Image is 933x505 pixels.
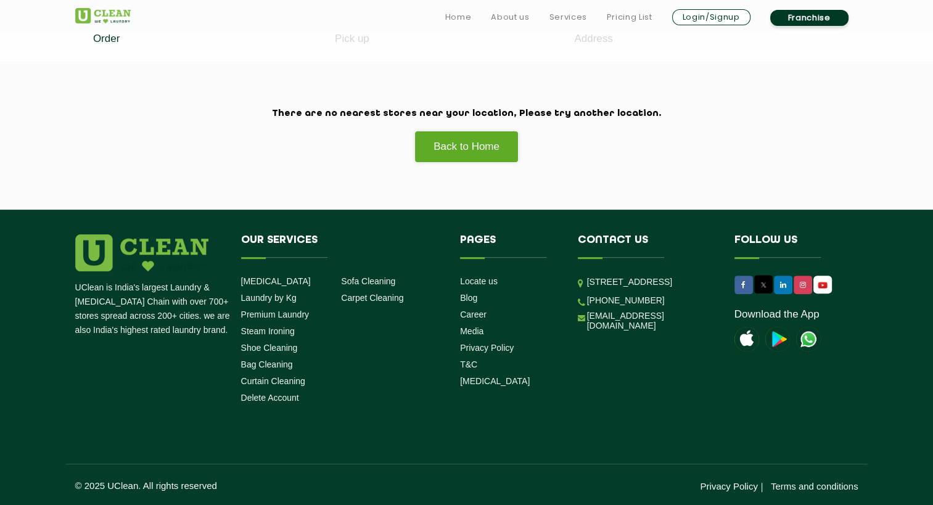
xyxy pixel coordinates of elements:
[241,276,311,286] a: [MEDICAL_DATA]
[75,109,858,120] h2: There are no nearest stores near your location, Please try another location.
[700,481,757,491] a: Privacy Policy
[341,293,403,303] a: Carpet Cleaning
[241,293,297,303] a: Laundry by Kg
[587,311,716,331] a: [EMAIL_ADDRESS][DOMAIN_NAME]
[587,295,665,305] a: [PHONE_NUMBER]
[460,376,530,386] a: [MEDICAL_DATA]
[815,279,831,292] img: UClean Laundry and Dry Cleaning
[341,276,395,286] a: Sofa Cleaning
[765,327,790,351] img: playstoreicon.png
[578,234,716,258] h4: Contact us
[241,234,442,258] h4: Our Services
[587,275,716,289] p: [STREET_ADDRESS]
[241,326,295,336] a: Steam Ironing
[460,343,514,353] a: Privacy Policy
[460,359,477,369] a: T&C
[75,234,208,271] img: logo.png
[460,293,477,303] a: Blog
[549,10,586,25] a: Services
[771,481,858,491] a: Terms and conditions
[734,234,843,258] h4: Follow us
[460,310,487,319] a: Career
[241,393,299,403] a: Delete Account
[770,10,849,26] a: Franchise
[330,17,374,46] p: Schedule Pick up
[241,359,293,369] a: Bag Cleaning
[460,326,483,336] a: Media
[734,327,759,351] img: apple-icon.png
[75,281,232,337] p: UClean is India's largest Laundry & [MEDICAL_DATA] Chain with over 700+ stores spread across 200+...
[75,480,467,491] p: © 2025 UClean. All rights reserved
[414,131,519,163] a: Back to Home
[75,8,131,23] img: UClean Laundry and Dry Cleaning
[241,310,310,319] a: Premium Laundry
[460,276,498,286] a: Locate us
[491,10,529,25] a: About us
[734,308,820,321] a: Download the App
[83,17,130,46] p: Build your Order
[241,376,305,386] a: Curtain Cleaning
[574,17,612,46] p: Choose Address
[607,10,652,25] a: Pricing List
[796,327,821,351] img: UClean Laundry and Dry Cleaning
[672,9,750,25] a: Login/Signup
[460,234,559,258] h4: Pages
[241,343,298,353] a: Shoe Cleaning
[445,10,472,25] a: Home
